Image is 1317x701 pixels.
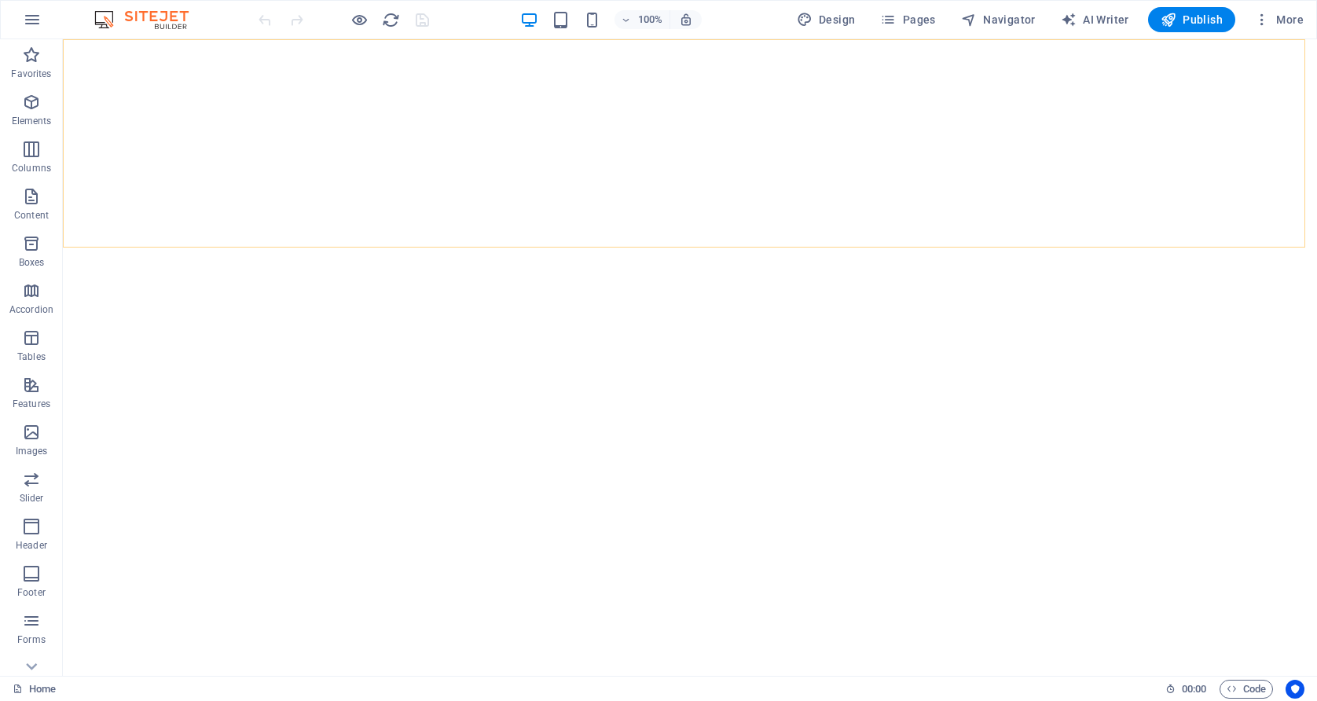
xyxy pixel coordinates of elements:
[17,633,46,646] p: Forms
[614,10,670,29] button: 100%
[9,303,53,316] p: Accordion
[20,492,44,505] p: Slider
[12,162,51,174] p: Columns
[1055,7,1135,32] button: AI Writer
[13,680,56,699] a: Click to cancel selection. Double-click to open Pages
[1227,680,1266,699] span: Code
[1286,680,1304,699] button: Usercentrics
[961,12,1036,28] span: Navigator
[791,7,862,32] button: Design
[797,12,856,28] span: Design
[791,7,862,32] div: Design (Ctrl+Alt+Y)
[14,209,49,222] p: Content
[1165,680,1207,699] h6: Session time
[13,398,50,410] p: Features
[638,10,663,29] h6: 100%
[1248,7,1310,32] button: More
[11,68,51,80] p: Favorites
[17,350,46,363] p: Tables
[12,115,52,127] p: Elements
[1220,680,1273,699] button: Code
[1193,683,1195,695] span: :
[1161,12,1223,28] span: Publish
[1182,680,1206,699] span: 00 00
[16,445,48,457] p: Images
[880,12,935,28] span: Pages
[382,11,400,29] i: Reload page
[1148,7,1235,32] button: Publish
[955,7,1042,32] button: Navigator
[1061,12,1129,28] span: AI Writer
[874,7,941,32] button: Pages
[17,586,46,599] p: Footer
[679,13,693,27] i: On resize automatically adjust zoom level to fit chosen device.
[1254,12,1304,28] span: More
[350,10,369,29] button: Click here to leave preview mode and continue editing
[16,539,47,552] p: Header
[90,10,208,29] img: Editor Logo
[381,10,400,29] button: reload
[19,256,45,269] p: Boxes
